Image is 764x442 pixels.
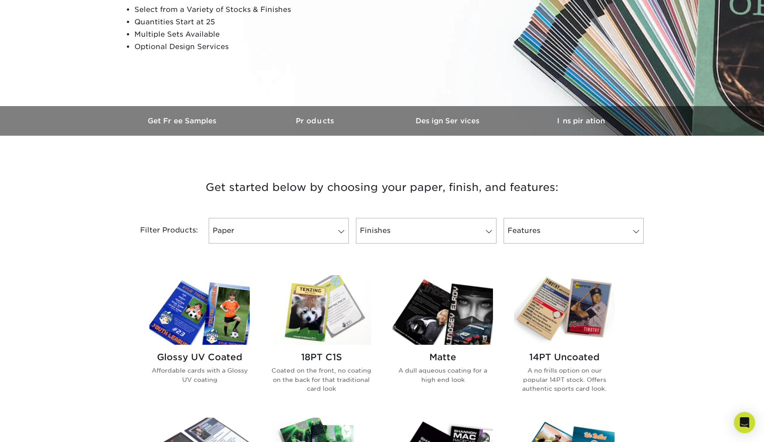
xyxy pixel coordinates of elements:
h3: Get started below by choosing your paper, finish, and features: [123,168,641,207]
p: Affordable cards with a Glossy UV coating [149,366,250,384]
a: Features [504,218,644,244]
h3: Inspiration [515,117,647,125]
a: Inspiration [515,106,647,136]
a: Matte Trading Cards Matte A dull aqueous coating for a high end look [393,275,493,407]
img: 18PT C1S Trading Cards [271,275,371,345]
a: Finishes [356,218,496,244]
h2: Glossy UV Coated [149,352,250,362]
img: Glossy UV Coated Trading Cards [149,275,250,345]
li: Quantities Start at 25 [134,16,348,28]
img: 14PT Uncoated Trading Cards [514,275,615,345]
a: Products [249,106,382,136]
p: A dull aqueous coating for a high end look [393,366,493,384]
li: Multiple Sets Available [134,28,348,41]
h3: Design Services [382,117,515,125]
h3: Get Free Samples [117,117,249,125]
img: Matte Trading Cards [393,275,493,345]
a: Paper [209,218,349,244]
h2: 14PT Uncoated [514,352,615,362]
a: Get Free Samples [117,106,249,136]
h3: Products [249,117,382,125]
a: 14PT Uncoated Trading Cards 14PT Uncoated A no frills option on our popular 14PT stock. Offers au... [514,275,615,407]
p: A no frills option on our popular 14PT stock. Offers authentic sports card look. [514,366,615,393]
a: 18PT C1S Trading Cards 18PT C1S Coated on the front, no coating on the back for that traditional ... [271,275,371,407]
a: Design Services [382,106,515,136]
h2: Matte [393,352,493,362]
li: Select from a Variety of Stocks & Finishes [134,4,348,16]
div: Open Intercom Messenger [734,412,755,433]
h2: 18PT C1S [271,352,371,362]
li: Optional Design Services [134,41,348,53]
div: Filter Products: [117,218,205,244]
a: Glossy UV Coated Trading Cards Glossy UV Coated Affordable cards with a Glossy UV coating [149,275,250,407]
p: Coated on the front, no coating on the back for that traditional card look [271,366,371,393]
